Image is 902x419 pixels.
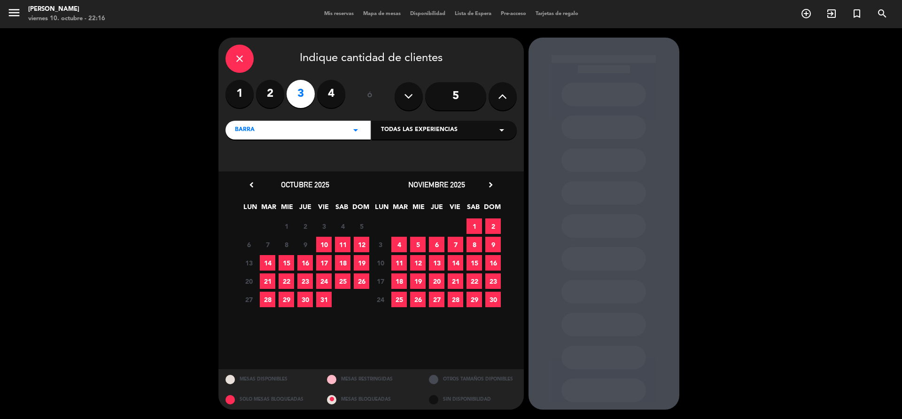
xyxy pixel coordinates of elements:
span: LUN [242,202,258,217]
span: 26 [354,273,369,289]
span: MIE [279,202,295,217]
span: 20 [241,273,257,289]
span: 6 [429,237,444,252]
span: JUE [297,202,313,217]
span: 21 [260,273,275,289]
span: 18 [391,273,407,289]
span: 8 [279,237,294,252]
span: MAR [261,202,276,217]
span: 23 [485,273,501,289]
span: 13 [241,255,257,271]
i: chevron_left [247,180,257,190]
span: octubre 2025 [281,180,329,189]
span: 10 [373,255,388,271]
span: 4 [391,237,407,252]
span: 22 [467,273,482,289]
i: arrow_drop_down [350,124,361,136]
i: search [877,8,888,19]
span: 17 [316,255,332,271]
span: DOM [352,202,368,217]
label: 2 [256,80,284,108]
span: 10 [316,237,332,252]
span: 29 [467,292,482,307]
span: 13 [429,255,444,271]
span: 27 [429,292,444,307]
span: 11 [335,237,350,252]
span: 21 [448,273,463,289]
span: 22 [279,273,294,289]
i: arrow_drop_down [496,124,507,136]
i: chevron_right [486,180,496,190]
span: 8 [467,237,482,252]
span: MAR [392,202,408,217]
div: SIN DISPONIBILIDAD [422,389,524,410]
label: 3 [287,80,315,108]
span: Tarjetas de regalo [531,11,583,16]
span: 6 [241,237,257,252]
span: 25 [335,273,350,289]
div: MESAS RESTRINGIDAS [320,369,422,389]
span: 9 [485,237,501,252]
div: viernes 10. octubre - 22:16 [28,14,105,23]
div: SOLO MESAS BLOQUEADAS [218,389,320,410]
span: 30 [485,292,501,307]
button: menu [7,6,21,23]
span: 25 [391,292,407,307]
span: SAB [466,202,481,217]
span: 20 [429,273,444,289]
label: 1 [225,80,254,108]
label: 4 [317,80,345,108]
span: 18 [335,255,350,271]
span: Mis reservas [319,11,358,16]
span: 15 [467,255,482,271]
span: 19 [410,273,426,289]
span: 26 [410,292,426,307]
span: DOM [484,202,499,217]
span: 3 [316,218,332,234]
div: OTROS TAMAÑOS DIPONIBLES [422,369,524,389]
span: 4 [335,218,350,234]
i: add_circle_outline [801,8,812,19]
span: Lista de Espera [450,11,496,16]
span: 15 [279,255,294,271]
span: 7 [448,237,463,252]
span: 28 [260,292,275,307]
span: noviembre 2025 [408,180,465,189]
span: Todas las experiencias [381,125,458,135]
span: SAB [334,202,350,217]
span: JUE [429,202,444,217]
span: 27 [241,292,257,307]
span: Pre-acceso [496,11,531,16]
span: LUN [374,202,389,217]
span: 11 [391,255,407,271]
div: [PERSON_NAME] [28,5,105,14]
span: 2 [297,218,313,234]
span: 30 [297,292,313,307]
div: ó [355,80,385,113]
span: 2 [485,218,501,234]
span: 16 [297,255,313,271]
span: Disponibilidad [405,11,450,16]
div: MESAS DISPONIBLES [218,369,320,389]
i: close [234,53,245,64]
div: MESAS BLOQUEADAS [320,389,422,410]
span: 12 [410,255,426,271]
span: 31 [316,292,332,307]
span: 7 [260,237,275,252]
span: 1 [467,218,482,234]
span: 24 [316,273,332,289]
span: 9 [297,237,313,252]
span: 1 [279,218,294,234]
span: 3 [373,237,388,252]
span: 17 [373,273,388,289]
span: 14 [448,255,463,271]
span: VIE [316,202,331,217]
span: BARRA [235,125,255,135]
span: MIE [411,202,426,217]
span: VIE [447,202,463,217]
span: 29 [279,292,294,307]
span: 28 [448,292,463,307]
span: 23 [297,273,313,289]
span: 5 [410,237,426,252]
i: menu [7,6,21,20]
